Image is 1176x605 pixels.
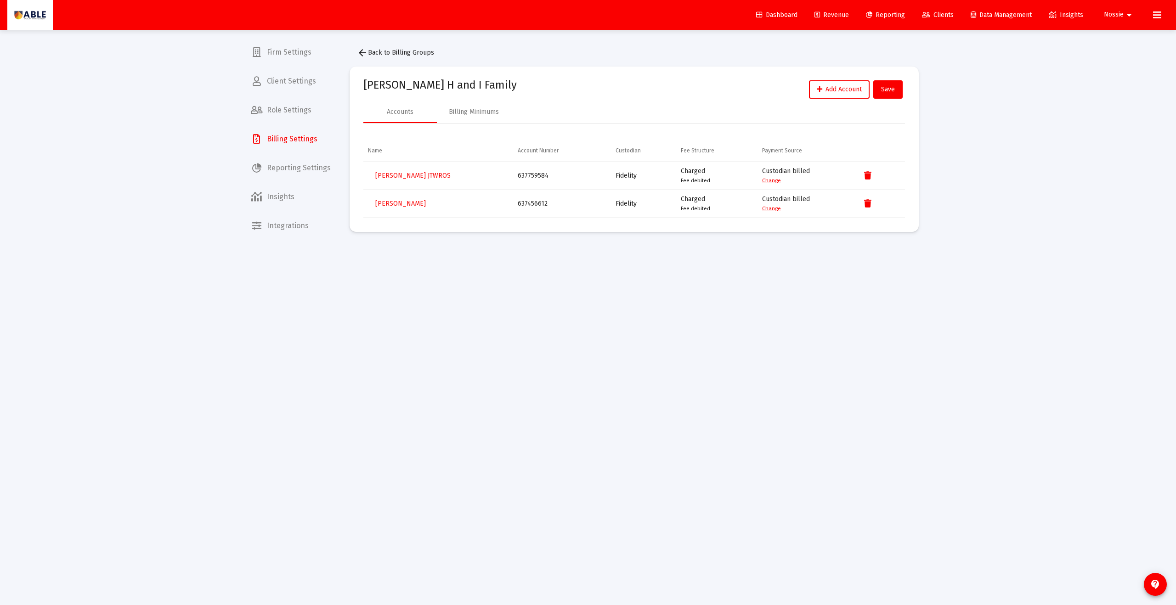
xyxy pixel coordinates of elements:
a: Billing Settings [243,128,338,150]
div: Accounts [387,107,413,117]
span: Insights [1049,11,1083,19]
span: Revenue [814,11,849,19]
button: Back to Billing Groups [350,44,441,62]
a: Revenue [807,6,856,24]
mat-card-title: [PERSON_NAME] H and I Family [363,80,517,90]
mat-icon: arrow_drop_down [1124,6,1135,24]
span: [PERSON_NAME] [375,200,426,207]
div: Fidelity [616,199,672,208]
td: Column [854,140,905,162]
span: Add Account [817,85,862,93]
div: Custodian billed [762,195,849,213]
a: Clients [915,6,961,24]
small: Fee debited [681,205,710,212]
span: Nossie [1104,11,1124,19]
button: [PERSON_NAME] JTWROS [368,167,458,185]
div: Name [368,147,382,154]
a: Integrations [243,215,338,237]
mat-icon: contact_support [1150,579,1161,590]
button: Save [873,80,903,99]
button: Add Account [809,80,870,99]
div: 637759584 [518,171,606,180]
a: Dashboard [749,6,805,24]
div: Fidelity [616,171,672,180]
a: Client Settings [243,70,338,92]
div: Charged [681,167,753,185]
span: Save [881,85,895,93]
div: Fee Structure [681,147,714,154]
span: Reporting [866,11,905,19]
a: Insights [243,186,338,208]
img: Dashboard [14,6,46,24]
div: Charged [681,195,753,213]
span: Back to Billing Groups [357,49,434,56]
span: [PERSON_NAME] JTWROS [375,172,451,179]
td: Column Payment Source [758,140,854,162]
span: Data Management [971,11,1032,19]
a: Role Settings [243,99,338,121]
small: Fee debited [681,177,710,184]
span: Clients [922,11,954,19]
div: Account Number [518,147,559,154]
a: Change [762,177,781,184]
td: Column Custodian [611,140,676,162]
a: Change [762,205,781,212]
td: Column Account Number [513,140,611,162]
button: Nossie [1093,6,1146,24]
a: Insights [1041,6,1091,24]
td: Column Name [363,140,513,162]
a: Data Management [963,6,1039,24]
span: Dashboard [756,11,797,19]
button: [PERSON_NAME] [368,195,433,213]
div: Custodian billed [762,167,849,185]
div: Data grid [363,140,905,218]
div: Billing Minimums [449,107,499,117]
a: Reporting Settings [243,157,338,179]
div: 637456612 [518,199,606,208]
a: Reporting [859,6,912,24]
div: Payment Source [762,147,802,154]
mat-icon: arrow_back [357,47,368,58]
td: Column Fee Structure [676,140,758,162]
a: Firm Settings [243,41,338,63]
div: Custodian [616,147,641,154]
